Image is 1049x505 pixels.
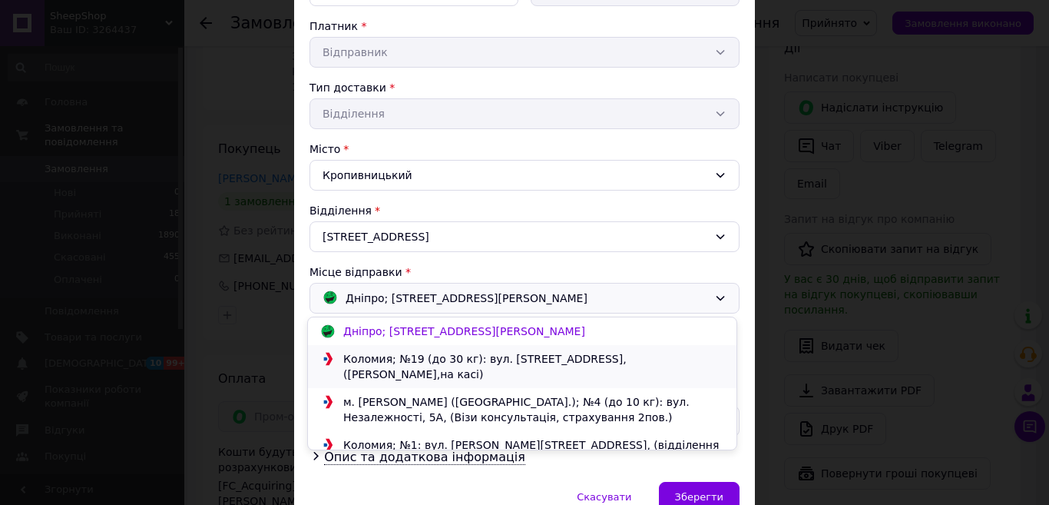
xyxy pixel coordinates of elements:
[324,450,525,465] span: Опис та додаткова інформація
[309,80,740,95] div: Тип доставки
[309,18,740,34] div: Платник
[309,141,740,157] div: Місто
[339,437,728,468] div: Коломия; №1: вул. [PERSON_NAME][STREET_ADDRESS], (відділення MeestПОШТА)
[339,394,728,425] div: м. [PERSON_NAME] ([GEOGRAPHIC_DATA].); №4 (до 10 кг): вул. Незалежності, 5А, (Візи консультація, ...
[309,221,740,252] div: [STREET_ADDRESS]
[346,290,587,307] span: Дніпро; [STREET_ADDRESS][PERSON_NAME]
[577,491,631,503] span: Скасувати
[675,491,723,503] span: Зберегти
[309,160,740,191] div: Кропивницький
[309,203,740,218] div: Відділення
[343,325,585,337] span: Дніпро; [STREET_ADDRESS][PERSON_NAME]
[339,351,728,382] div: Коломия; №19 (до 30 кг): вул. [STREET_ADDRESS], ([PERSON_NAME],на касі)
[309,264,740,280] div: Місце відправки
